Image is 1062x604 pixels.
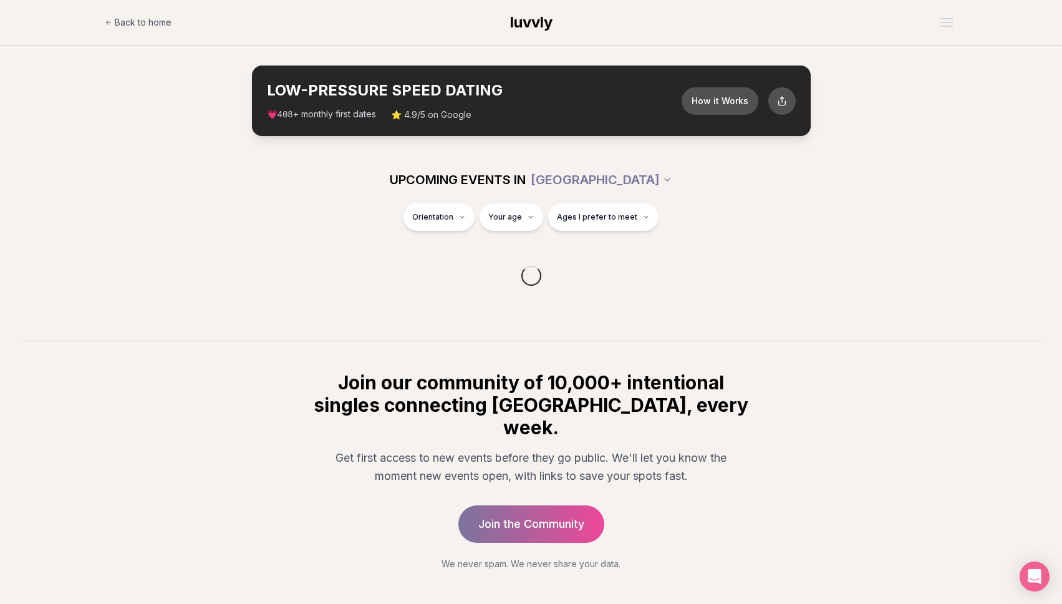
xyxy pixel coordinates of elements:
[458,505,604,543] a: Join the Community
[322,449,741,485] p: Get first access to new events before they go public. We'll let you know the moment new events op...
[557,212,637,222] span: Ages I prefer to meet
[105,10,171,35] a: Back to home
[488,212,522,222] span: Your age
[510,13,553,31] span: luvvly
[115,16,171,29] span: Back to home
[548,203,659,231] button: Ages I prefer to meet
[531,166,672,193] button: [GEOGRAPHIC_DATA]
[935,13,958,32] button: Open menu
[267,108,376,121] span: 💗 + monthly first dates
[403,203,475,231] button: Orientation
[390,171,526,188] span: UPCOMING EVENTS IN
[412,212,453,222] span: Orientation
[267,80,682,100] h2: LOW-PRESSURE SPEED DATING
[391,109,471,121] span: ⭐ 4.9/5 on Google
[510,12,553,32] a: luvvly
[312,371,751,439] h2: Join our community of 10,000+ intentional singles connecting [GEOGRAPHIC_DATA], every week.
[480,203,543,231] button: Your age
[682,87,758,115] button: How it Works
[312,558,751,570] p: We never spam. We never share your data.
[1020,562,1050,592] div: Open Intercom Messenger
[278,110,293,120] span: 408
